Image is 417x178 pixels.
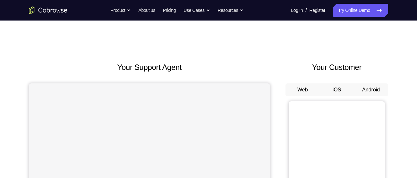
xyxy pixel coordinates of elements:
button: Product [111,4,131,17]
button: Resources [218,4,244,17]
a: Try Online Demo [333,4,388,17]
h2: Your Support Agent [29,62,270,73]
a: Go to the home page [29,6,67,14]
a: Pricing [163,4,176,17]
button: Web [285,83,320,96]
button: Android [354,83,388,96]
span: / [305,6,307,14]
button: iOS [320,83,354,96]
a: Log In [291,4,303,17]
h2: Your Customer [285,62,388,73]
a: Register [310,4,325,17]
button: Use Cases [183,4,210,17]
a: About us [138,4,155,17]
